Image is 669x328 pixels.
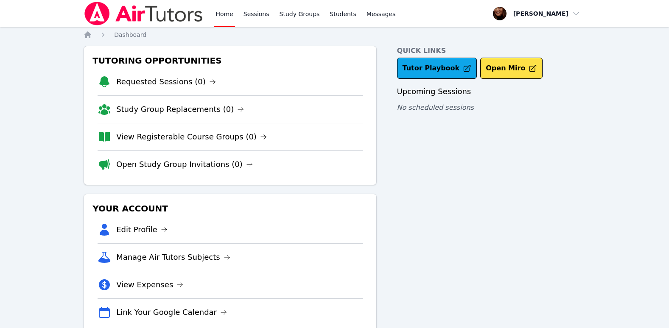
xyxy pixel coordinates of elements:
[116,131,267,143] a: View Registerable Course Groups (0)
[116,306,227,318] a: Link Your Google Calendar
[116,158,253,170] a: Open Study Group Invitations (0)
[116,279,183,291] a: View Expenses
[397,46,585,56] h4: Quick Links
[114,31,146,38] span: Dashboard
[116,76,216,88] a: Requested Sessions (0)
[397,86,585,97] h3: Upcoming Sessions
[116,224,168,236] a: Edit Profile
[91,201,369,216] h3: Your Account
[91,53,369,68] h3: Tutoring Opportunities
[367,10,396,18] span: Messages
[84,31,585,39] nav: Breadcrumb
[480,58,543,79] button: Open Miro
[397,103,474,111] span: No scheduled sessions
[114,31,146,39] a: Dashboard
[84,2,204,25] img: Air Tutors
[116,251,230,263] a: Manage Air Tutors Subjects
[397,58,477,79] a: Tutor Playbook
[116,103,244,115] a: Study Group Replacements (0)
